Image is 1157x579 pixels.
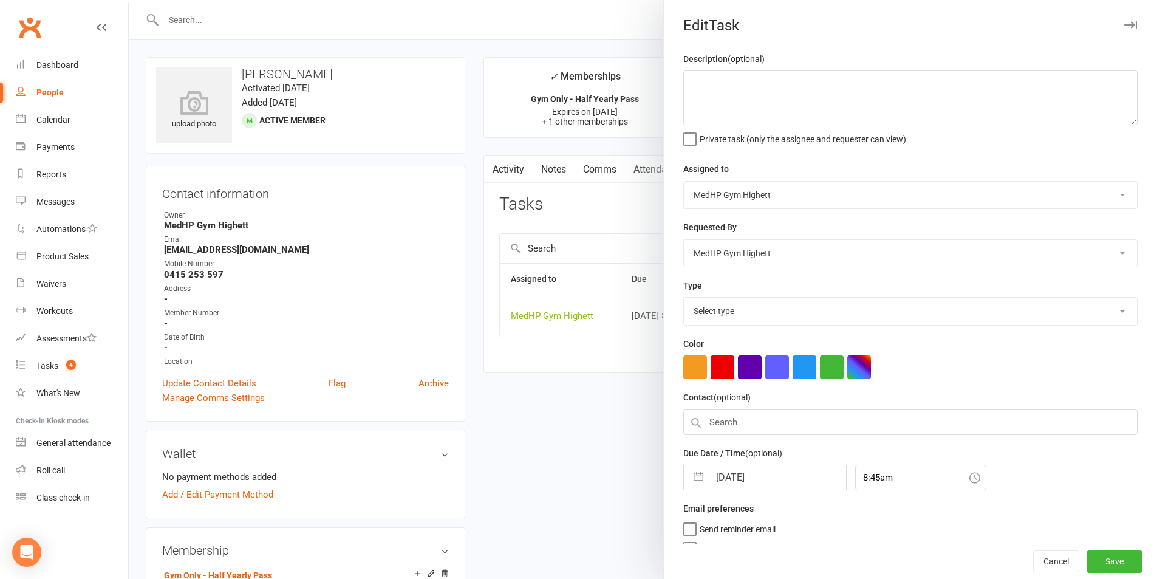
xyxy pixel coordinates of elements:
a: Class kiosk mode [16,484,128,512]
a: Dashboard [16,52,128,79]
div: Edit Task [664,17,1157,34]
label: Color [683,337,704,351]
span: 4 [66,360,76,370]
small: (optional) [745,448,782,458]
small: (optional) [714,392,751,402]
div: Dashboard [36,60,78,70]
a: Clubworx [15,12,45,43]
a: General attendance kiosk mode [16,430,128,457]
label: Description [683,52,765,66]
div: Class check-in [36,493,90,502]
div: Calendar [36,115,70,125]
span: Private task (only the assignee and requester can view) [700,130,906,144]
label: Type [683,279,702,292]
button: Save [1087,551,1142,573]
div: Roll call [36,465,65,475]
div: Waivers [36,279,66,289]
div: Automations [36,224,86,234]
div: Workouts [36,306,73,316]
div: People [36,87,64,97]
div: Reports [36,170,66,179]
label: Assigned to [683,162,729,176]
a: Tasks 4 [16,352,128,380]
a: Reports [16,161,128,188]
a: Workouts [16,298,128,325]
div: Open Intercom Messenger [12,538,41,567]
div: Messages [36,197,75,207]
input: Search [683,409,1138,435]
a: Assessments [16,325,128,352]
a: Messages [16,188,128,216]
div: General attendance [36,438,111,448]
a: Product Sales [16,243,128,270]
div: What's New [36,388,80,398]
a: Waivers [16,270,128,298]
div: Product Sales [36,252,89,261]
a: Automations [16,216,128,243]
div: Tasks [36,361,58,371]
div: Payments [36,142,75,152]
span: Send "New Task" email [700,540,783,553]
label: Due Date / Time [683,447,782,460]
span: Send reminder email [700,520,776,534]
a: Roll call [16,457,128,484]
a: Calendar [16,106,128,134]
button: Cancel [1033,551,1079,573]
a: What's New [16,380,128,407]
label: Requested By [683,221,737,234]
a: Payments [16,134,128,161]
a: People [16,79,128,106]
label: Contact [683,391,751,404]
small: (optional) [728,54,765,64]
div: Assessments [36,334,97,343]
label: Email preferences [683,502,754,515]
